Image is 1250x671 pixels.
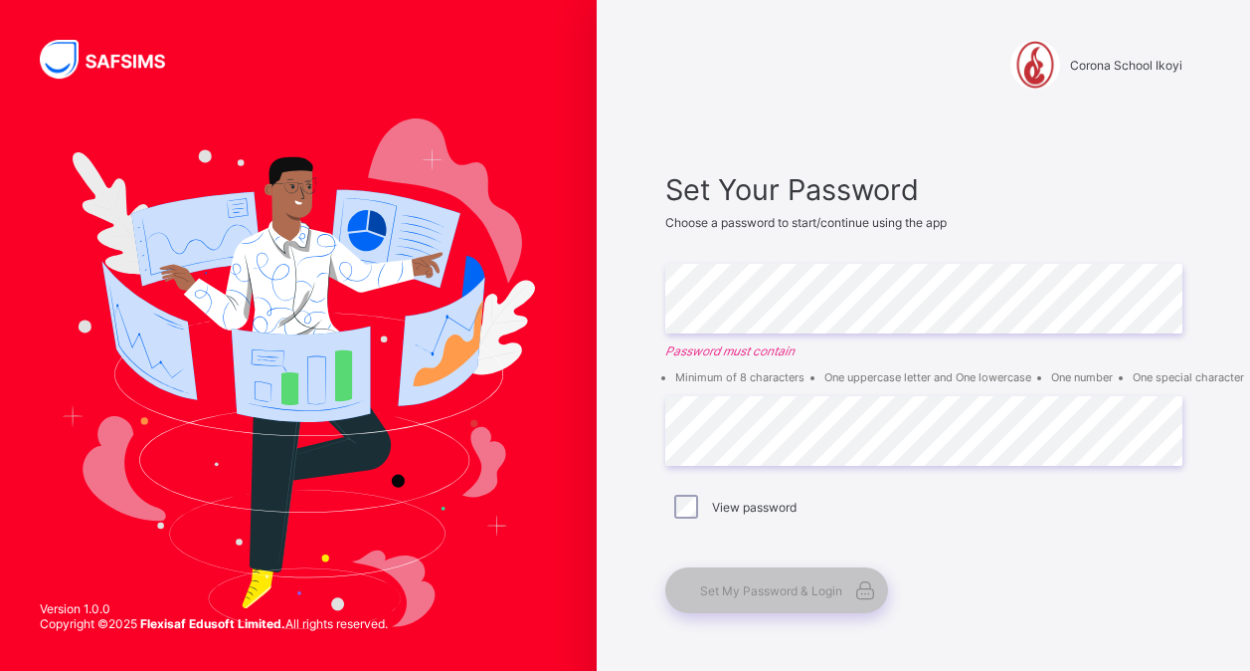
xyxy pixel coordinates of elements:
li: One special character [1133,370,1244,384]
span: Corona School Ikoyi [1070,58,1182,73]
li: One uppercase letter and One lowercase [824,370,1031,384]
span: Version 1.0.0 [40,601,388,616]
img: Hero Image [62,118,535,628]
img: Corona School Ikoyi [1010,40,1060,90]
span: Choose a password to start/continue using the app [665,215,947,230]
img: SAFSIMS Logo [40,40,189,79]
span: Copyright © 2025 All rights reserved. [40,616,388,631]
li: Minimum of 8 characters [675,370,804,384]
li: One number [1051,370,1113,384]
label: View password [712,500,797,515]
span: Set My Password & Login [700,583,842,598]
em: Password must contain [665,343,1182,358]
span: Set Your Password [665,172,1182,207]
strong: Flexisaf Edusoft Limited. [140,616,285,631]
